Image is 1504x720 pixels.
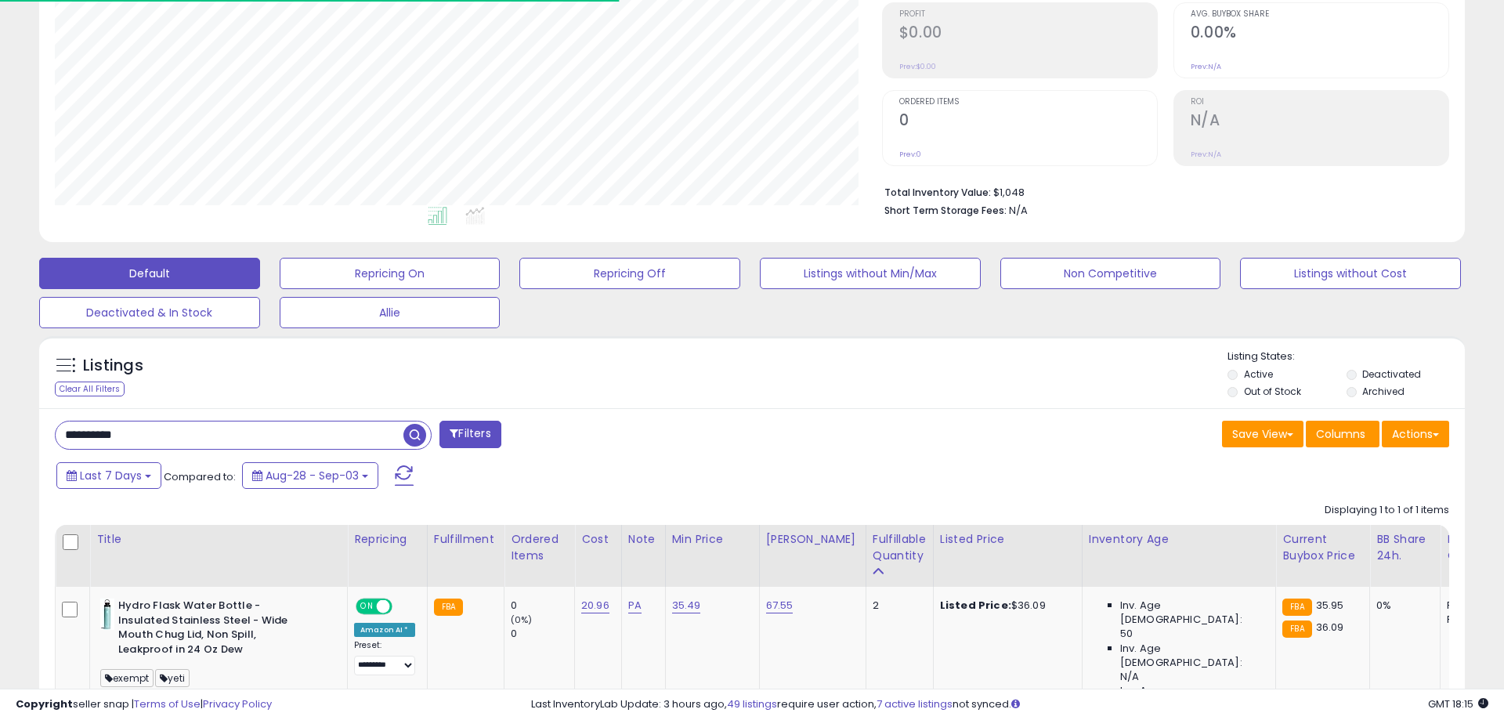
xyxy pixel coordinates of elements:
[1244,367,1273,381] label: Active
[83,355,143,377] h5: Listings
[1447,613,1499,627] div: FBM: 1
[581,531,615,548] div: Cost
[155,669,190,687] span: yeti
[1120,684,1264,712] span: Inv. Age [DEMOGRAPHIC_DATA]:
[940,599,1070,613] div: $36.09
[940,531,1076,548] div: Listed Price
[727,696,777,711] a: 49 listings
[1382,421,1449,447] button: Actions
[1120,627,1133,641] span: 50
[1376,531,1433,564] div: BB Share 24h.
[1009,203,1028,218] span: N/A
[390,600,415,613] span: OFF
[439,421,501,448] button: Filters
[242,462,378,489] button: Aug-28 - Sep-03
[519,258,740,289] button: Repricing Off
[1362,367,1421,381] label: Deactivated
[511,599,574,613] div: 0
[280,258,501,289] button: Repricing On
[354,531,421,548] div: Repricing
[1089,531,1269,548] div: Inventory Age
[1222,421,1303,447] button: Save View
[266,468,359,483] span: Aug-28 - Sep-03
[628,598,642,613] a: PA
[1191,10,1448,19] span: Avg. Buybox Share
[16,696,73,711] strong: Copyright
[1316,620,1344,635] span: 36.09
[899,98,1157,107] span: Ordered Items
[118,599,309,660] b: Hydro Flask Water Bottle - Insulated Stainless Steel - Wide Mouth Chug Lid, Non Spill, Leakproof ...
[1191,24,1448,45] h2: 0.00%
[531,697,1488,712] div: Last InventoryLab Update: 3 hours ago, require user action, not synced.
[80,468,142,483] span: Last 7 Days
[39,258,260,289] button: Default
[940,598,1011,613] b: Listed Price:
[1447,531,1504,564] div: Num of Comp.
[766,598,794,613] a: 67.55
[357,600,377,613] span: ON
[1282,599,1311,616] small: FBA
[581,598,609,613] a: 20.96
[899,62,936,71] small: Prev: $0.00
[1306,421,1379,447] button: Columns
[1282,621,1311,638] small: FBA
[55,382,125,396] div: Clear All Filters
[16,697,272,712] div: seller snap | |
[1191,98,1448,107] span: ROI
[899,24,1157,45] h2: $0.00
[1191,62,1221,71] small: Prev: N/A
[434,599,463,616] small: FBA
[1316,426,1365,442] span: Columns
[100,669,154,687] span: exempt
[354,623,415,637] div: Amazon AI *
[873,531,927,564] div: Fulfillable Quantity
[766,531,859,548] div: [PERSON_NAME]
[511,613,533,626] small: (0%)
[1376,599,1428,613] div: 0%
[1325,503,1449,518] div: Displaying 1 to 1 of 1 items
[1316,598,1344,613] span: 35.95
[628,531,659,548] div: Note
[1362,385,1405,398] label: Archived
[899,150,921,159] small: Prev: 0
[672,531,753,548] div: Min Price
[1447,599,1499,613] div: FBA: 6
[164,469,236,484] span: Compared to:
[1282,531,1363,564] div: Current Buybox Price
[354,640,415,675] div: Preset:
[100,599,114,630] img: 21lCXraiUKL._SL40_.jpg
[1240,258,1461,289] button: Listings without Cost
[899,10,1157,19] span: Profit
[1120,670,1139,684] span: N/A
[1227,349,1464,364] p: Listing States:
[884,204,1007,217] b: Short Term Storage Fees:
[203,696,272,711] a: Privacy Policy
[56,462,161,489] button: Last 7 Days
[873,599,921,613] div: 2
[1000,258,1221,289] button: Non Competitive
[899,111,1157,132] h2: 0
[760,258,981,289] button: Listings without Min/Max
[39,297,260,328] button: Deactivated & In Stock
[884,186,991,199] b: Total Inventory Value:
[877,696,953,711] a: 7 active listings
[1244,385,1301,398] label: Out of Stock
[1120,642,1264,670] span: Inv. Age [DEMOGRAPHIC_DATA]:
[511,531,568,564] div: Ordered Items
[96,531,341,548] div: Title
[134,696,201,711] a: Terms of Use
[511,627,574,641] div: 0
[1191,111,1448,132] h2: N/A
[1191,150,1221,159] small: Prev: N/A
[280,297,501,328] button: Allie
[434,531,497,548] div: Fulfillment
[672,598,701,613] a: 35.49
[1428,696,1488,711] span: 2025-09-11 18:15 GMT
[1120,599,1264,627] span: Inv. Age [DEMOGRAPHIC_DATA]:
[884,182,1437,201] li: $1,048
